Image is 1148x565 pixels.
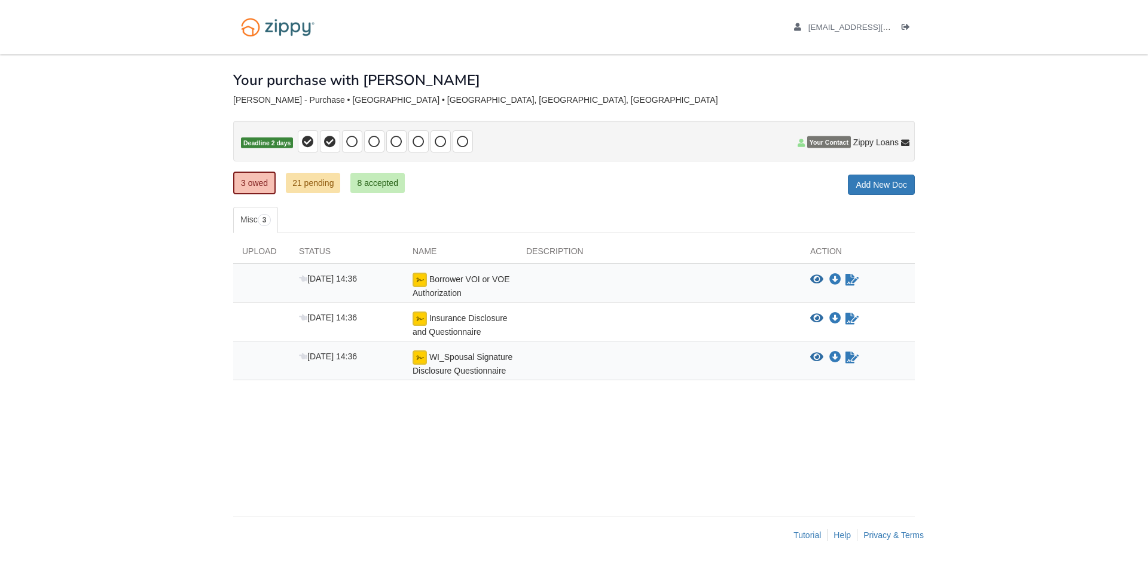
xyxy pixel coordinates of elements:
div: [PERSON_NAME] - Purchase • [GEOGRAPHIC_DATA] • [GEOGRAPHIC_DATA], [GEOGRAPHIC_DATA], [GEOGRAPHIC_... [233,95,915,105]
a: 21 pending [286,173,340,193]
span: [DATE] 14:36 [299,274,357,283]
a: Download Borrower VOI or VOE Authorization [829,275,841,285]
span: [DATE] 14:36 [299,313,357,322]
button: View WI_Spousal Signature Disclosure Questionnaire [810,352,823,364]
a: Sign Form [844,273,860,287]
span: fabylopez94@gmail.com [808,23,945,32]
a: Download Insurance Disclosure and Questionnaire [829,314,841,323]
a: Log out [902,23,915,35]
span: WI_Spousal Signature Disclosure Questionnaire [413,352,512,375]
span: Deadline 2 days [241,138,293,149]
a: Help [833,530,851,540]
a: 8 accepted [350,173,405,193]
a: Add New Doc [848,175,915,195]
img: Ready for you to esign [413,350,427,365]
div: Status [290,245,404,263]
a: Sign Form [844,350,860,365]
span: Insurance Disclosure and Questionnaire [413,313,508,337]
a: Tutorial [793,530,821,540]
a: Misc [233,207,278,233]
img: Ready for you to esign [413,311,427,326]
h1: Your purchase with [PERSON_NAME] [233,72,480,88]
a: Download WI_Spousal Signature Disclosure Questionnaire [829,353,841,362]
img: Logo [233,12,322,42]
span: Your Contact [807,136,851,148]
span: [DATE] 14:36 [299,352,357,361]
img: Ready for you to esign [413,273,427,287]
div: Upload [233,245,290,263]
a: 3 owed [233,172,276,194]
a: edit profile [794,23,945,35]
span: Zippy Loans [853,136,899,148]
div: Name [404,245,517,263]
a: Sign Form [844,311,860,326]
a: Privacy & Terms [863,530,924,540]
span: Borrower VOI or VOE Authorization [413,274,509,298]
span: 3 [258,214,271,226]
div: Description [517,245,801,263]
div: Action [801,245,915,263]
button: View Borrower VOI or VOE Authorization [810,274,823,286]
button: View Insurance Disclosure and Questionnaire [810,313,823,325]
